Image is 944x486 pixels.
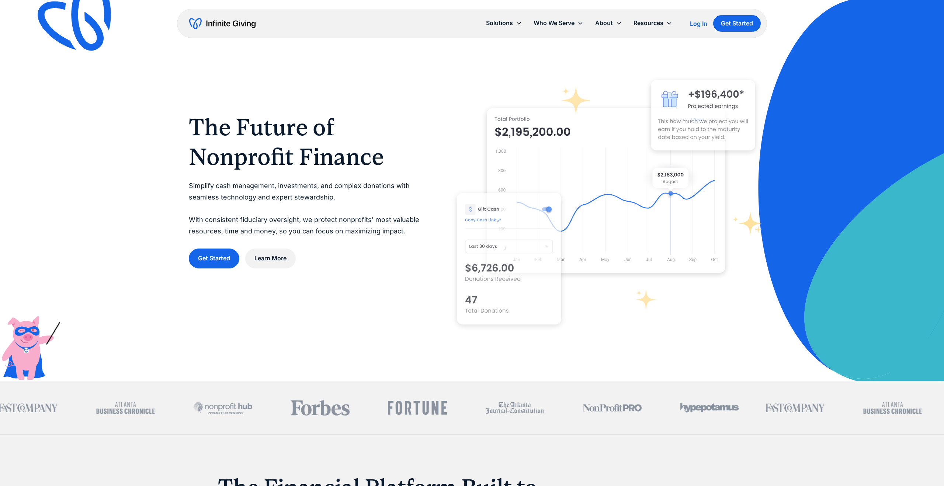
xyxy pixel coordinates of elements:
div: Who We Serve [528,15,589,31]
div: Solutions [486,18,513,28]
div: Who We Serve [534,18,575,28]
div: About [595,18,613,28]
div: Solutions [480,15,528,31]
a: Log In [690,19,707,28]
a: home [189,18,256,29]
img: nonprofit donation platform [487,108,725,273]
div: About [589,15,628,31]
img: fundraising star [733,212,763,235]
div: Resources [634,18,663,28]
a: Get Started [713,15,761,32]
img: donation software for nonprofits [457,193,561,324]
a: Learn More [245,249,296,268]
div: Resources [628,15,678,31]
div: Log In [690,21,707,27]
a: Get Started [189,249,239,268]
p: Simplify cash management, investments, and complex donations with seamless technology and expert ... [189,180,427,237]
h1: The Future of Nonprofit Finance [189,112,427,171]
